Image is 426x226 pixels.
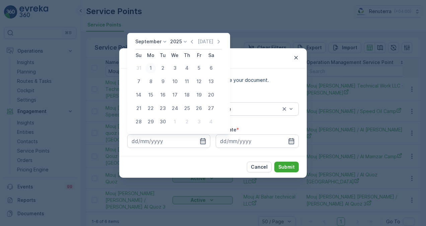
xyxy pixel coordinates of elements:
[145,90,156,100] div: 15
[206,90,216,100] div: 20
[169,63,180,73] div: 3
[133,76,144,87] div: 7
[206,116,216,127] div: 4
[194,63,204,73] div: 5
[133,49,145,61] th: Sunday
[181,49,193,61] th: Thursday
[133,63,144,73] div: 31
[157,90,168,100] div: 16
[170,38,182,45] p: 2025
[135,38,161,45] p: September
[157,49,169,61] th: Tuesday
[182,76,192,87] div: 11
[145,103,156,114] div: 22
[182,103,192,114] div: 25
[169,76,180,87] div: 10
[182,63,192,73] div: 4
[169,116,180,127] div: 1
[133,90,144,100] div: 14
[145,76,156,87] div: 8
[194,76,204,87] div: 12
[206,76,216,87] div: 13
[194,116,204,127] div: 3
[169,49,181,61] th: Wednesday
[133,116,144,127] div: 28
[198,38,213,45] p: [DATE]
[247,162,272,172] button: Cancel
[169,90,180,100] div: 17
[169,103,180,114] div: 24
[194,90,204,100] div: 19
[145,63,156,73] div: 1
[205,49,217,61] th: Saturday
[194,103,204,114] div: 26
[182,116,192,127] div: 2
[206,103,216,114] div: 27
[274,162,299,172] button: Submit
[193,49,205,61] th: Friday
[157,116,168,127] div: 30
[216,134,299,148] input: dd/mm/yyyy
[182,90,192,100] div: 18
[133,103,144,114] div: 21
[145,49,157,61] th: Monday
[157,76,168,87] div: 9
[278,164,295,170] p: Submit
[145,116,156,127] div: 29
[157,63,168,73] div: 2
[157,103,168,114] div: 23
[206,63,216,73] div: 6
[251,164,268,170] p: Cancel
[127,134,210,148] input: dd/mm/yyyy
